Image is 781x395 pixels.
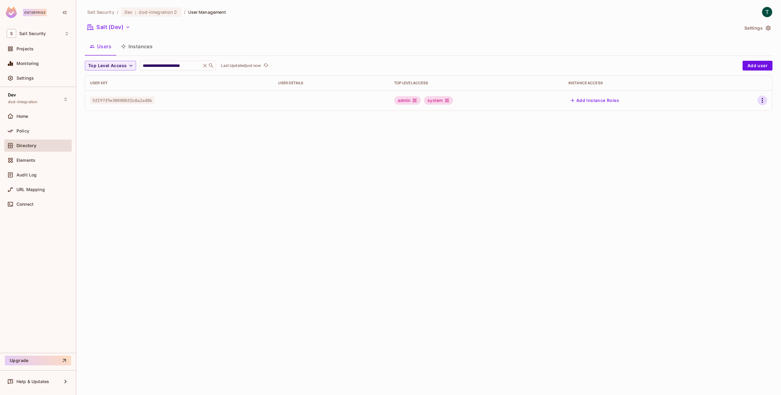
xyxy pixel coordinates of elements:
[424,96,453,105] div: system
[16,187,45,192] span: URL Mapping
[85,22,133,32] button: Salt (Dev)
[16,76,34,81] span: Settings
[16,114,28,119] span: Home
[394,96,421,105] div: admin
[16,129,29,133] span: Policy
[16,143,36,148] span: Directory
[184,9,185,15] li: /
[90,81,268,85] div: User Key
[278,81,384,85] div: User Details
[263,63,268,69] span: refresh
[16,379,49,384] span: Help & Updates
[16,202,34,207] span: Connect
[188,9,226,15] span: User Management
[743,61,772,71] button: Add user
[85,39,116,54] button: Users
[117,9,118,15] li: /
[762,7,772,17] img: Tali Ezra
[394,81,559,85] div: Top Level Access
[90,96,155,104] span: 5f197f9e30000031b8a2a486
[19,31,46,36] span: Workspace: Salt Security
[87,9,114,15] span: the active workspace
[261,62,269,69] span: Click to refresh data
[568,96,621,105] button: Add Instance Roles
[8,100,38,104] span: dod-integration
[88,62,127,70] span: Top Level Access
[85,61,136,71] button: Top Level Access
[116,39,157,54] button: Instances
[7,29,16,38] span: S
[568,81,718,85] div: Instance Access
[221,63,261,68] p: Last Updated just now
[16,158,35,163] span: Elements
[8,92,16,97] span: Dev
[6,7,17,18] img: SReyMgAAAABJRU5ErkJggg==
[262,62,269,69] button: refresh
[742,23,772,33] button: Settings
[16,46,34,51] span: Projects
[139,9,173,15] span: dod-integration
[16,61,39,66] span: Monitoring
[16,172,37,177] span: Audit Log
[23,9,47,16] div: Enterprise
[5,356,71,365] button: Upgrade
[135,10,137,15] span: :
[124,9,132,15] span: Dev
